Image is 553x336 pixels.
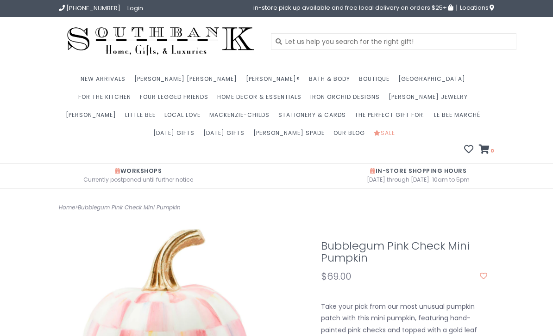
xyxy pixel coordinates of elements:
[490,147,494,154] span: 0
[278,109,351,127] a: Stationery & Cards
[78,91,136,109] a: For the Kitchen
[310,91,384,109] a: Iron Orchid Designs
[115,167,162,175] span: Workshops
[253,127,329,145] a: [PERSON_NAME] Spade
[66,4,120,12] span: [PHONE_NUMBER]
[153,127,199,145] a: [DATE] Gifts
[355,109,430,127] a: The perfect gift for:
[321,240,487,264] h1: Bubblegum Pink Check Mini Pumpkin
[479,146,494,155] a: 0
[140,91,213,109] a: Four Legged Friends
[203,127,249,145] a: [DATE] Gifts
[125,109,160,127] a: Little Bee
[59,24,263,59] img: Southbank Gift Company -- Home, Gifts, and Luxuries
[66,109,121,127] a: [PERSON_NAME]
[164,109,205,127] a: Local Love
[359,73,394,91] a: Boutique
[283,175,553,184] span: [DATE] through [DATE]: 10am to 5pm
[78,203,181,211] a: Bubblegum Pink Check Mini Pumpkin
[209,109,274,127] a: MacKenzie-Childs
[59,203,75,211] a: Home
[374,127,400,145] a: Sale
[271,33,516,50] input: Let us help you search for the right gift!
[370,167,466,175] span: In-Store Shopping Hours
[434,109,485,127] a: Le Bee Marché
[398,73,470,91] a: [GEOGRAPHIC_DATA]
[333,127,370,145] a: Our Blog
[480,272,487,281] a: Add to wishlist
[389,91,472,109] a: [PERSON_NAME] Jewelry
[127,4,143,12] a: Login
[456,5,494,11] a: Locations
[246,73,305,91] a: [PERSON_NAME]®
[321,270,351,283] span: $69.00
[59,4,120,12] a: [PHONE_NUMBER]
[460,3,494,12] span: Locations
[134,73,242,91] a: [PERSON_NAME] [PERSON_NAME]
[81,73,130,91] a: New Arrivals
[253,5,453,11] span: in-store pick up available and free local delivery on orders $25+
[309,73,355,91] a: Bath & Body
[7,175,270,184] span: Currently postponed until further notice
[52,202,276,213] div: >
[217,91,306,109] a: Home Decor & Essentials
